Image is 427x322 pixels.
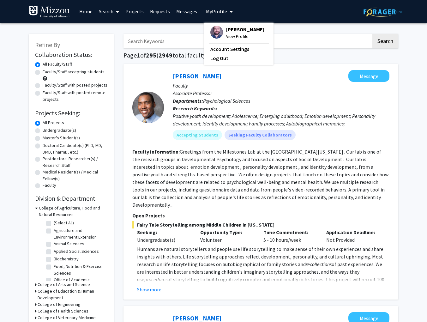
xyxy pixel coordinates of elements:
[147,0,173,22] a: Requests
[43,61,72,68] label: All Faculty/Staff
[203,98,250,104] span: Psychological Sciences
[54,220,74,226] label: (Select All)
[306,261,332,267] em: recollections
[200,228,254,236] p: Opportunity Type:
[39,205,108,218] h3: College of Agriculture, Food and Natural Resources
[326,228,380,236] p: Application Deadline:
[38,301,81,308] h3: College of Engineering
[123,52,398,59] h1: Page of ( total faculty/staff results)
[43,155,108,169] label: Postdoctoral Researcher(s) / Research Staff
[263,228,317,236] p: Time Commitment:
[226,26,264,33] span: [PERSON_NAME]
[29,6,70,18] img: University of Missouri Logo
[206,8,227,15] span: My Profile
[38,281,90,288] h3: College of Arts and Science
[137,228,191,236] p: Seeking:
[43,82,107,88] label: Faculty/Staff with posted projects
[173,72,221,80] a: [PERSON_NAME]
[159,51,172,59] span: 2949
[38,288,108,301] h3: College of Education & Human Development
[43,135,80,141] label: Master's Student(s)
[54,256,79,262] label: Biochemistry
[372,34,398,48] button: Search
[132,221,389,228] span: Fairy Tale Storytelling among Middle Children in [US_STATE]
[54,227,106,240] label: Agriculture and Environment Extension
[210,45,267,53] a: Account Settings
[132,212,389,219] p: Open Projects
[38,308,88,314] h3: College of Health Sciences
[54,248,99,255] label: Applied Social Sciences
[226,33,264,40] span: View Profile
[173,130,222,140] mat-chip: Accepting Students
[137,286,161,293] button: Show more
[137,51,140,59] span: 1
[54,263,106,276] label: Food, Nutrition & Exercise Sciences
[43,69,105,75] label: Faculty/Staff accepting students
[122,0,147,22] a: Projects
[35,41,60,49] span: Refine By
[35,195,108,202] h2: Division & Department:
[123,34,371,48] input: Search Keywords
[173,112,389,127] div: Positive youth development; Adolescence; Emerging adulthood; Emotion development; Personality dev...
[96,0,122,22] a: Search
[5,294,27,317] iframe: Chat
[54,240,84,247] label: Animal Sciences
[43,142,108,155] label: Doctoral Candidate(s) (PhD, MD, DMD, PharmD, etc.)
[132,149,388,208] fg-read-more: Greetings from the Milestones Lab at the [GEOGRAPHIC_DATA][US_STATE] . Our lab is one of the rese...
[43,169,108,182] label: Medical Resident(s) / Medical Fellow(s)
[210,54,267,62] a: Log Out
[43,182,56,189] label: Faculty
[76,0,96,22] a: Home
[173,314,221,322] a: [PERSON_NAME]
[210,26,223,39] img: Profile Picture
[225,130,296,140] mat-chip: Seeking Faculty Collaborators
[195,228,259,244] div: Volunteer
[259,228,322,244] div: 5 - 10 hours/week
[146,51,156,59] span: 295
[144,276,167,283] em: procedures
[35,109,108,117] h2: Projects Seeking:
[137,236,191,244] div: Undergraduate(s)
[173,105,217,112] b: Research Keywords:
[173,82,389,89] p: Faculty
[132,149,180,155] b: Faculty Information:
[43,119,64,126] label: All Projects
[43,89,108,103] label: Faculty/Staff with posted remote projects
[38,314,96,321] h3: College of Veterinary Medicine
[54,276,106,290] label: Office of Academic Programs
[173,98,203,104] b: Departments:
[173,0,200,22] a: Messages
[35,51,108,58] h2: Collaboration Status:
[173,89,389,97] p: Associate Professor
[322,228,385,244] div: Not Provided
[364,7,403,17] img: ForagerOne Logo
[348,70,389,82] button: Message Jordan Booker
[137,245,389,321] p: Humans are natural storytellers and people use life storytelling to make sense of their own exper...
[210,26,264,40] div: Profile Picture[PERSON_NAME]View Profile
[43,127,76,134] label: Undergraduate(s)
